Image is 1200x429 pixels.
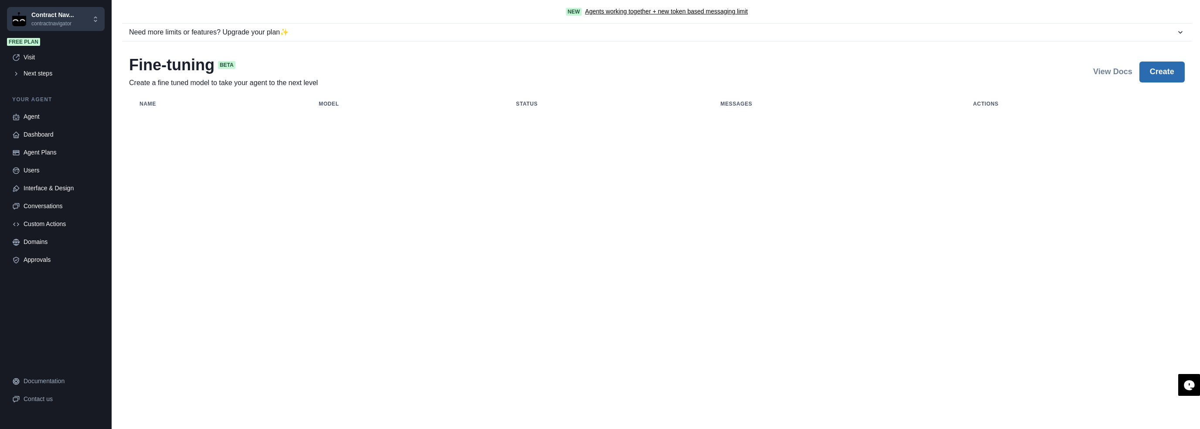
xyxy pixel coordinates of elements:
div: Custom Actions [24,220,99,229]
span: New [566,8,582,16]
p: Contract Nav... [31,10,74,20]
div: Dashboard [24,130,99,139]
h2: Fine-tuning [129,55,215,74]
p: Your agent [7,96,105,103]
th: status [505,95,710,113]
div: Documentation [24,377,99,386]
div: Domains [24,237,99,247]
button: Need more limits or features? Upgrade your plan✨ [122,24,1192,41]
button: Create [1139,62,1185,82]
p: contractnavigator [31,20,74,27]
th: actions [963,95,1185,113]
span: Beta [218,61,235,69]
a: Agents working together + new token based messaging limit [585,7,748,16]
th: messages [710,95,962,113]
div: Visit [24,53,99,62]
div: Interface & Design [24,184,99,193]
span: Free plan [7,38,40,46]
th: model [308,95,505,113]
div: Users [24,166,99,175]
div: Agent Plans [24,148,99,157]
div: Need more limits or features? Upgrade your plan ✨ [129,27,1176,38]
div: Agent [24,112,99,121]
a: Documentation [7,373,105,389]
button: View Docs [1093,67,1132,76]
div: Conversations [24,202,99,211]
img: Chakra UI [12,12,26,26]
p: Create a fine tuned model to take your agent to the next level [129,78,318,88]
th: name [129,95,308,113]
div: Approvals [24,255,99,264]
button: Chakra UIContract Nav...contractnavigator [7,7,105,31]
a: View Docs [1093,67,1132,77]
div: Contact us [24,395,99,404]
div: Next steps [24,69,99,78]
